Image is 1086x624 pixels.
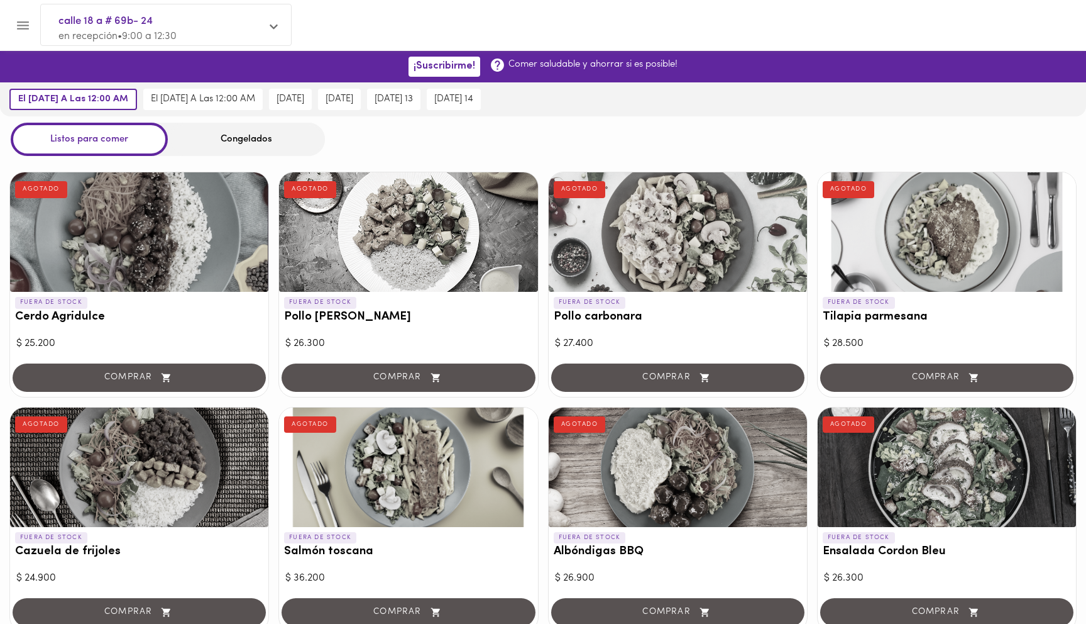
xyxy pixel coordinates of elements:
p: FUERA DE STOCK [554,532,626,543]
button: ¡Suscribirme! [409,57,480,76]
h3: Tilapia parmesana [823,311,1071,324]
div: AGOTADO [823,416,875,433]
span: el [DATE] a las 12:00 AM [18,94,128,105]
div: Congelados [168,123,325,156]
span: [DATE] [277,94,304,105]
div: $ 36.200 [285,571,531,586]
div: Salmón toscana [279,408,537,527]
div: AGOTADO [554,416,606,433]
h3: Cazuela de frijoles [15,545,263,559]
div: $ 25.200 [16,337,262,351]
div: Pollo carbonara [549,172,807,292]
div: AGOTADO [15,181,67,198]
div: Cerdo Agridulce [10,172,268,292]
div: $ 26.300 [285,337,531,351]
div: AGOTADO [823,181,875,198]
p: FUERA DE STOCK [15,532,87,543]
span: [DATE] 14 [434,94,473,105]
p: FUERA DE STOCK [554,297,626,308]
div: AGOTADO [554,181,606,198]
button: [DATE] 14 [427,89,481,110]
p: FUERA DE STOCK [15,297,87,308]
div: $ 26.900 [555,571,801,586]
span: en recepción • 9:00 a 12:30 [58,31,177,42]
button: Menu [8,10,38,41]
div: $ 24.900 [16,571,262,586]
h3: Salmón toscana [284,545,532,559]
div: $ 27.400 [555,337,801,351]
button: el [DATE] a las 12:00 AM [143,89,263,110]
div: $ 28.500 [824,337,1070,351]
div: AGOTADO [15,416,67,433]
div: Ensalada Cordon Bleu [818,408,1076,527]
div: AGOTADO [284,416,336,433]
div: Pollo Tikka Massala [279,172,537,292]
span: calle 18 a # 69b- 24 [58,13,261,30]
h3: Pollo [PERSON_NAME] [284,311,532,324]
p: FUERA DE STOCK [284,297,356,308]
span: ¡Suscribirme! [414,60,475,72]
p: Comer saludable y ahorrar si es posible! [508,58,677,71]
p: FUERA DE STOCK [284,532,356,543]
div: $ 26.300 [824,571,1070,586]
div: Listos para comer [11,123,168,156]
p: FUERA DE STOCK [823,297,895,308]
div: AGOTADO [284,181,336,198]
div: Tilapia parmesana [818,172,1076,292]
h3: Cerdo Agridulce [15,311,263,324]
div: Cazuela de frijoles [10,408,268,527]
div: Albóndigas BBQ [549,408,807,527]
button: [DATE] [318,89,361,110]
h3: Pollo carbonara [554,311,802,324]
h3: Ensalada Cordon Bleu [823,545,1071,559]
iframe: Messagebird Livechat Widget [1013,551,1073,611]
span: [DATE] [326,94,353,105]
h3: Albóndigas BBQ [554,545,802,559]
button: [DATE] [269,89,312,110]
button: [DATE] 13 [367,89,420,110]
button: el [DATE] a las 12:00 AM [9,89,137,110]
p: FUERA DE STOCK [823,532,895,543]
span: el [DATE] a las 12:00 AM [151,94,255,105]
span: [DATE] 13 [375,94,413,105]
